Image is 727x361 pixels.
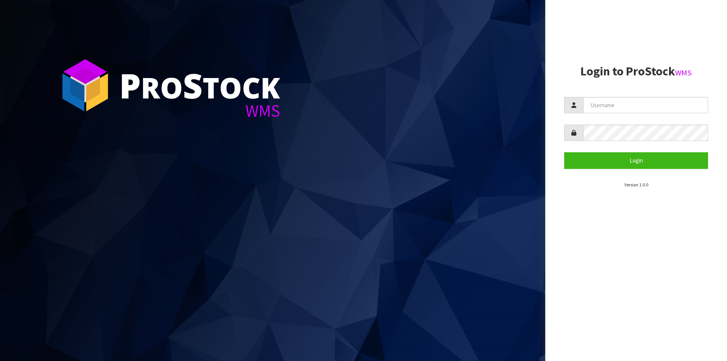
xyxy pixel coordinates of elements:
div: WMS [119,102,280,119]
button: Login [564,152,708,169]
div: ro tock [119,68,280,102]
small: Version 1.0.0 [624,182,648,188]
h2: Login to ProStock [564,65,708,78]
span: P [119,62,141,108]
span: S [183,62,203,108]
img: ProStock Cube [57,57,114,114]
small: WMS [675,68,692,78]
input: Username [583,97,708,113]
